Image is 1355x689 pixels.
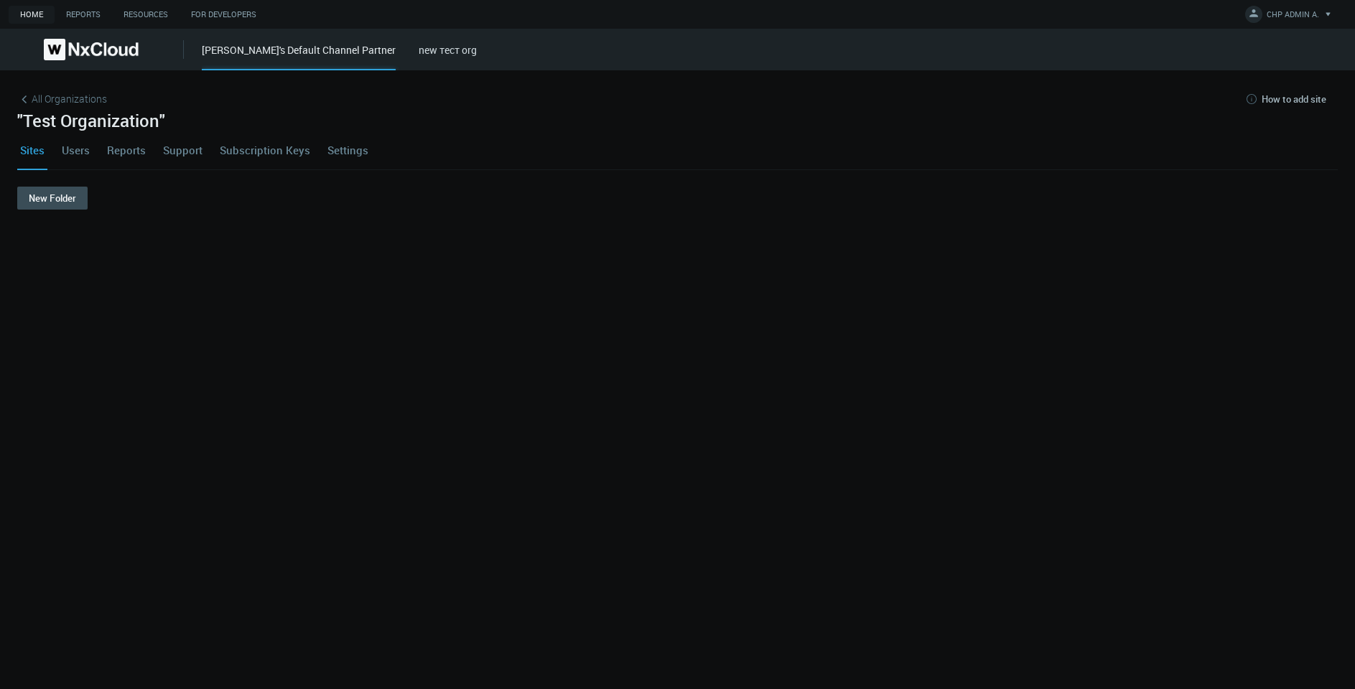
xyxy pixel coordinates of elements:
a: All Organizations [17,91,107,107]
span: How to add site [1262,93,1326,105]
a: Reports [104,131,149,169]
a: new тест org [419,43,477,57]
img: Nx Cloud logo [44,39,139,60]
a: Users [59,131,93,169]
a: Reports [55,6,112,24]
h2: "Test Organization" [17,111,1338,131]
a: For Developers [180,6,268,24]
span: All Organizations [32,91,107,106]
div: [PERSON_NAME]'s Default Channel Partner [202,42,396,70]
span: CHP ADMIN A. [1267,9,1319,25]
a: Resources [112,6,180,24]
button: How to add site [1233,88,1338,111]
button: New Folder [17,187,88,210]
a: Home [9,6,55,24]
a: Settings [325,131,371,169]
a: Support [160,131,205,169]
a: Sites [17,131,47,169]
a: Subscription Keys [217,131,313,169]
